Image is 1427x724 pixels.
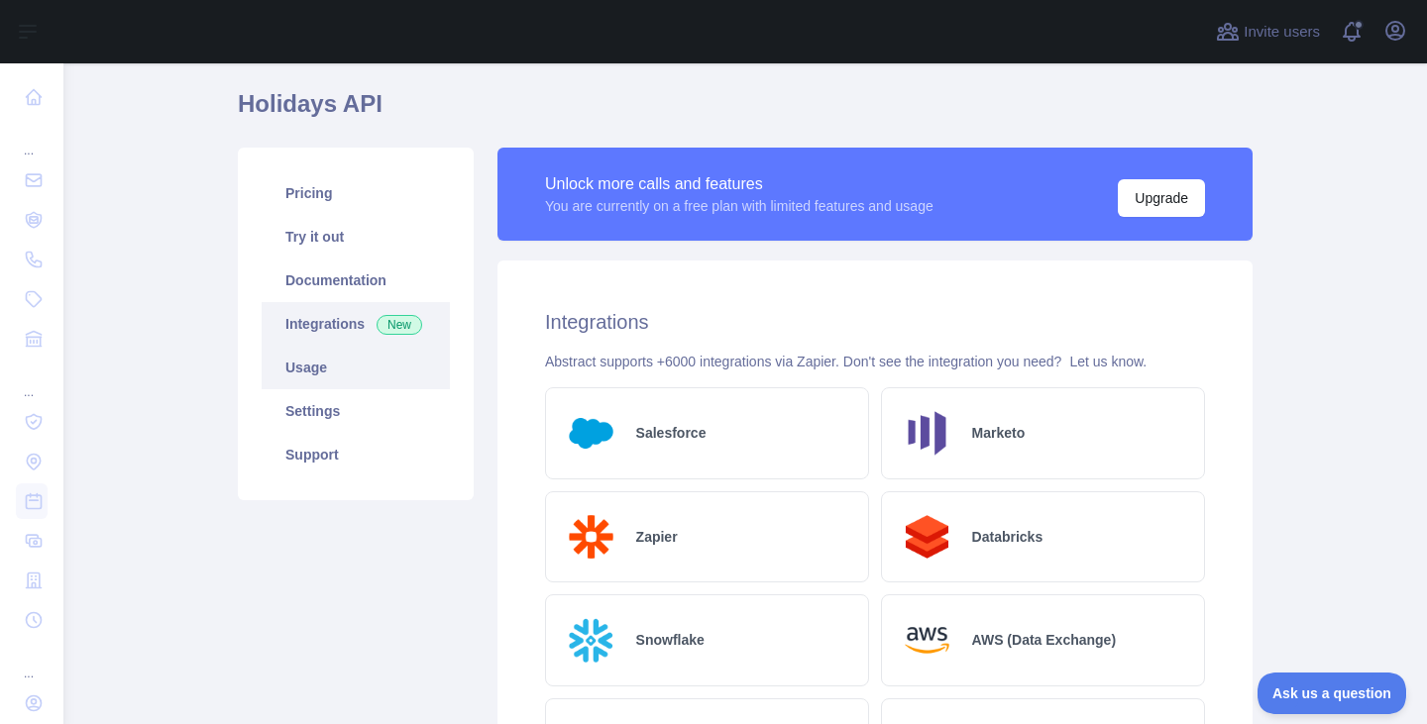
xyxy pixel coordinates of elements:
a: Documentation [262,259,450,302]
img: Logo [562,611,620,670]
button: Invite users [1212,16,1324,48]
div: You are currently on a free plan with limited features and usage [545,196,933,216]
iframe: Toggle Customer Support [1258,672,1407,714]
h2: Zapier [636,527,678,547]
img: Logo [562,404,620,463]
h2: Integrations [545,308,1205,336]
a: Pricing [262,171,450,215]
a: Usage [262,346,450,389]
div: Abstract supports +6000 integrations via Zapier. Don't see the integration you need? [545,352,1205,371]
a: Settings [262,389,450,433]
span: Invite users [1244,21,1320,44]
button: Upgrade [1118,179,1205,217]
div: ... [16,642,48,681]
a: Integrations New [262,302,450,346]
h2: Marketo [972,423,1026,443]
div: Unlock more calls and features [545,172,933,196]
a: Let us know. [1069,354,1147,369]
h1: Holidays API [238,88,1253,136]
a: Try it out [262,215,450,259]
span: New [377,315,422,335]
h2: AWS (Data Exchange) [972,630,1116,650]
a: Support [262,433,450,476]
img: Logo [898,611,956,670]
h2: Snowflake [636,630,705,650]
img: Logo [898,508,956,567]
div: ... [16,119,48,158]
img: Logo [562,508,620,567]
h2: Databricks [972,527,1043,547]
h2: Salesforce [636,423,707,443]
img: Logo [898,404,956,463]
div: ... [16,361,48,400]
